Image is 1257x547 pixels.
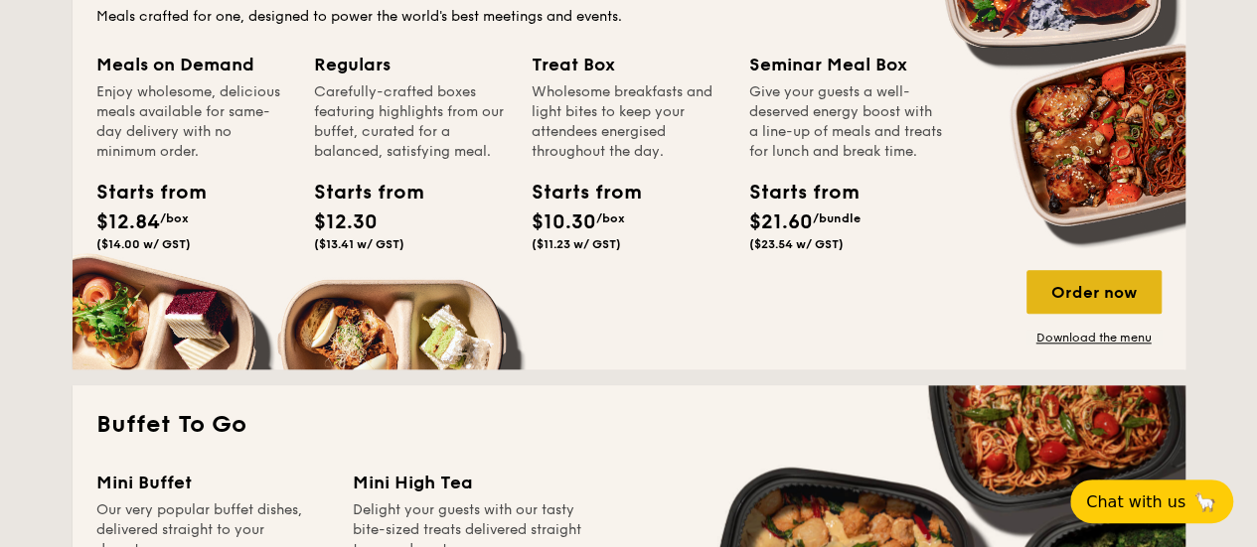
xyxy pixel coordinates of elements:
a: Download the menu [1026,330,1162,345]
div: Order now [1026,270,1162,314]
span: /box [596,211,625,225]
h2: Buffet To Go [96,409,1162,441]
div: Wholesome breakfasts and light bites to keep your attendees energised throughout the day. [532,82,725,162]
div: Mini Buffet [96,469,329,496]
span: ($14.00 w/ GST) [96,237,191,251]
div: Mini High Tea [353,469,585,496]
span: 🦙 [1193,490,1217,513]
span: ($23.54 w/ GST) [749,237,844,251]
span: /box [160,211,189,225]
button: Chat with us🦙 [1070,479,1233,523]
div: Starts from [314,178,403,207]
span: $12.84 [96,210,160,234]
div: Regulars [314,51,508,78]
div: Meals crafted for one, designed to power the world's best meetings and events. [96,7,1162,27]
span: $12.30 [314,210,378,234]
div: Meals on Demand [96,51,290,78]
div: Starts from [749,178,839,207]
span: $21.60 [749,210,813,234]
span: Chat with us [1086,492,1185,511]
span: ($11.23 w/ GST) [532,237,621,251]
span: $10.30 [532,210,596,234]
div: Give your guests a well-deserved energy boost with a line-up of meals and treats for lunch and br... [749,82,943,162]
span: /bundle [813,211,861,225]
div: Treat Box [532,51,725,78]
div: Carefully-crafted boxes featuring highlights from our buffet, curated for a balanced, satisfying ... [314,82,508,162]
div: Seminar Meal Box [749,51,943,78]
div: Enjoy wholesome, delicious meals available for same-day delivery with no minimum order. [96,82,290,162]
span: ($13.41 w/ GST) [314,237,404,251]
div: Starts from [532,178,621,207]
div: Starts from [96,178,186,207]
